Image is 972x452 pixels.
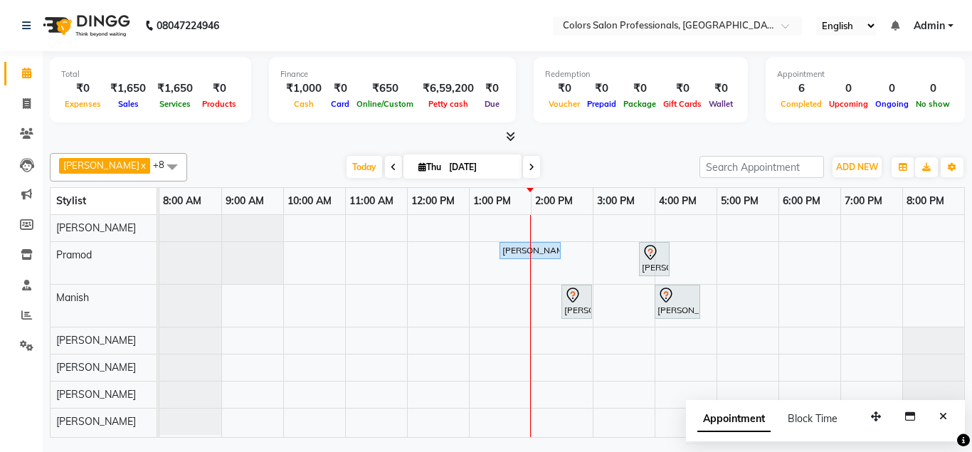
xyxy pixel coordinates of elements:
div: 0 [872,80,912,97]
span: Block Time [788,412,838,425]
div: ₹650 [353,80,417,97]
div: Redemption [545,68,736,80]
span: No show [912,99,953,109]
span: Gift Cards [660,99,705,109]
span: Manish [56,291,89,304]
span: Online/Custom [353,99,417,109]
div: Finance [280,68,505,80]
div: ₹0 [480,80,505,97]
div: 0 [825,80,872,97]
input: 2025-09-04 [445,157,516,178]
div: [PERSON_NAME], TK03, 04:00 PM-04:45 PM, Hair Coloring - Touch up [DEMOGRAPHIC_DATA] (INOVA) [656,287,699,317]
img: logo [36,6,134,46]
div: ₹0 [583,80,620,97]
div: ₹0 [199,80,240,97]
span: [PERSON_NAME] [56,415,136,428]
input: Search Appointment [699,156,824,178]
span: Sales [115,99,142,109]
span: Card [327,99,353,109]
span: Pramod [56,248,92,261]
span: Cash [290,99,317,109]
a: 7:00 PM [841,191,886,211]
span: Completed [777,99,825,109]
span: Products [199,99,240,109]
span: Due [481,99,503,109]
a: 9:00 AM [222,191,268,211]
span: Thu [415,162,445,172]
a: x [139,159,146,171]
div: [PERSON_NAME][GEOGRAPHIC_DATA], 01:30 PM-02:30 PM, Hair Treatment - Hair Spa [501,244,559,257]
a: 11:00 AM [346,191,397,211]
a: 6:00 PM [779,191,824,211]
span: [PERSON_NAME] [63,159,139,171]
span: Ongoing [872,99,912,109]
div: ₹0 [327,80,353,97]
div: ₹0 [620,80,660,97]
div: ₹1,650 [105,80,152,97]
span: Appointment [697,406,771,432]
button: ADD NEW [833,157,882,177]
div: Appointment [777,68,953,80]
b: 08047224946 [157,6,219,46]
div: 0 [912,80,953,97]
a: 8:00 PM [903,191,948,211]
span: Prepaid [583,99,620,109]
div: ₹6,59,200 [417,80,480,97]
div: Total [61,68,240,80]
span: [PERSON_NAME] [56,221,136,234]
span: Today [347,156,382,178]
span: [PERSON_NAME] [56,334,136,347]
div: ₹0 [545,80,583,97]
div: ₹0 [660,80,705,97]
a: 2:00 PM [532,191,576,211]
a: 5:00 PM [717,191,762,211]
span: Petty cash [425,99,472,109]
div: [PERSON_NAME], TK02, 02:30 PM-03:00 PM, Hair Cut - Hair Cut [DEMOGRAPHIC_DATA] [563,287,591,317]
button: Close [933,406,953,428]
a: 3:00 PM [593,191,638,211]
div: [PERSON_NAME], TK04, 03:45 PM-04:15 PM, Hair Cut - Hair Cut [DEMOGRAPHIC_DATA] [640,244,668,274]
div: ₹1,650 [152,80,199,97]
a: 1:00 PM [470,191,514,211]
span: Admin [914,19,945,33]
a: 10:00 AM [284,191,335,211]
span: Voucher [545,99,583,109]
div: ₹1,000 [280,80,327,97]
span: ADD NEW [836,162,878,172]
span: [PERSON_NAME] [56,361,136,374]
span: Services [156,99,194,109]
span: [PERSON_NAME] [56,388,136,401]
span: Expenses [61,99,105,109]
a: 12:00 PM [408,191,458,211]
span: Package [620,99,660,109]
div: 6 [777,80,825,97]
a: 8:00 AM [159,191,205,211]
div: ₹0 [705,80,736,97]
span: Upcoming [825,99,872,109]
a: 4:00 PM [655,191,700,211]
div: ₹0 [61,80,105,97]
span: Stylist [56,194,86,207]
span: +8 [153,159,175,170]
span: Wallet [705,99,736,109]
